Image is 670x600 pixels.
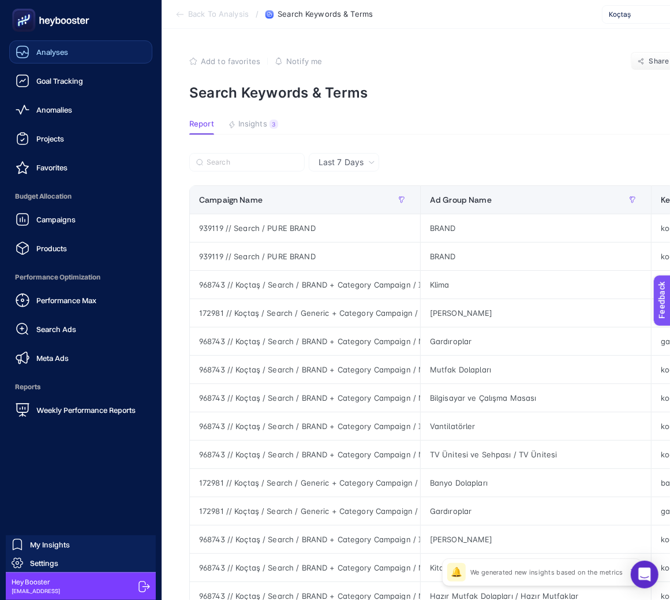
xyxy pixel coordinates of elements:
div: Klima [421,271,651,299]
a: Goal Tracking [9,69,152,92]
p: We generated new insights based on the metrics [470,568,623,577]
span: Settings [30,558,58,568]
a: Anomalies [9,98,152,121]
span: Report [189,120,214,129]
span: Meta Ads [36,353,69,363]
span: Campaign Name [199,195,263,204]
div: 968743 // Koçtaş / Search / BRAND + Category Campaign / Isıtma ve Soğutma [190,526,420,553]
div: 939119 // Search / PURE BRAND [190,243,420,270]
input: Search [207,158,298,167]
div: 968743 // Koçtaş / Search / BRAND + Category Campaign / Mobilya [190,554,420,582]
div: [PERSON_NAME] [421,299,651,327]
span: My Insights [30,540,70,549]
div: Open Intercom Messenger [631,561,658,588]
div: 968743 // Koçtaş / Search / BRAND + Category Campaign / Mobilya [190,384,420,412]
a: My Insights [6,535,156,554]
div: 939119 // Search / PURE BRAND [190,214,420,242]
span: Ad Group Name [430,195,492,204]
span: Budget Allocation [9,185,152,208]
div: Banyo Dolapları [421,469,651,497]
span: Search Keywords & Terms [278,10,373,19]
a: Campaigns [9,208,152,231]
div: Mutfak Dolapları [421,356,651,383]
a: Projects [9,127,152,150]
a: Favorites [9,156,152,179]
span: Hey Booster [12,577,60,587]
a: Meta Ads [9,346,152,370]
span: Insights [238,120,267,129]
a: Search Ads [9,318,152,341]
span: Feedback [7,3,44,13]
div: 172981 // Koçtaş / Search / Generic + Category Campaign / Banyo (Broadmatch) [190,469,420,497]
div: 172981 // Koçtaş / Search / Generic + Category Campaign / Mobilya / Gardırop (Broadmatch) [190,497,420,525]
div: BRAND [421,243,651,270]
span: Last 7 Days [319,156,364,168]
span: Performance Max [36,296,96,305]
span: Favorites [36,163,68,172]
span: Add to favorites [201,57,260,66]
span: Anomalies [36,105,72,114]
span: Search Ads [36,325,76,334]
div: 3 [270,120,278,129]
a: Analyses [9,40,152,64]
span: Projects [36,134,64,143]
span: Weekly Performance Reports [36,405,136,415]
span: [EMAIL_ADDRESS] [12,587,60,595]
span: Campaigns [36,215,76,224]
a: Performance Max [9,289,152,312]
span: Back To Analysis [188,10,249,19]
div: 🔔 [447,563,466,582]
div: 968743 // Koçtaş / Search / BRAND + Category Campaign / Isıtma ve Soğutma [190,412,420,440]
div: Gardıroplar [421,327,651,355]
div: Kitaplık / Kitaplık [421,554,651,582]
button: Notify me [275,57,322,66]
span: Share [649,57,669,66]
div: 968743 // Koçtaş / Search / BRAND + Category Campaign / Isıtma ve Soğutma [190,271,420,299]
span: Performance Optimization [9,266,152,289]
a: Settings [6,554,156,572]
span: Notify me [286,57,322,66]
a: Weekly Performance Reports [9,398,152,422]
div: 968743 // Koçtaş / Search / BRAND + Category Campaign / Mobilya [190,441,420,468]
a: Products [9,237,152,260]
span: / [256,9,259,18]
span: Reports [9,375,152,398]
div: Vantilatörler [421,412,651,440]
div: TV Ünitesi ve Sehpası / TV Ünitesi [421,441,651,468]
span: Products [36,244,67,253]
div: 172981 // Koçtaş / Search / Generic + Category Campaign / Isıtma ve Soğutma / (Broadmatch) [190,299,420,327]
button: Add to favorites [189,57,260,66]
div: Bilgisayar ve Çalışma Masası [421,384,651,412]
span: Goal Tracking [36,76,83,85]
span: Analyses [36,47,68,57]
div: [PERSON_NAME] [421,526,651,553]
div: BRAND [421,214,651,242]
div: 968743 // Koçtaş / Search / BRAND + Category Campaign / Mobilya / Gardırop [190,327,420,355]
div: 968743 // Koçtaş / Search / BRAND + Category Campaign / Mutfak [190,356,420,383]
div: Gardıroplar [421,497,651,525]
